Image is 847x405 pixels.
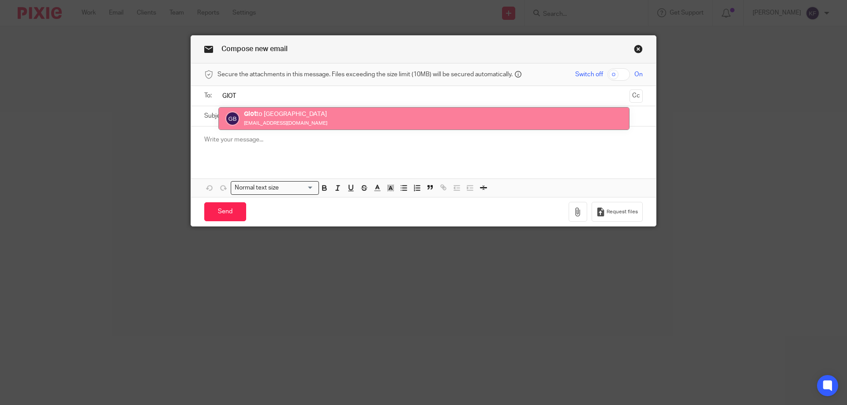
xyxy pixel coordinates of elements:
div: Search for option [231,181,319,195]
span: Compose new email [221,45,288,52]
label: To: [204,91,214,100]
a: Close this dialog window [634,45,643,56]
input: Search for option [282,183,314,193]
button: Request files [592,202,643,222]
div: to [GEOGRAPHIC_DATA] [244,110,327,119]
input: Send [204,202,246,221]
span: Secure the attachments in this message. Files exceeding the size limit (10MB) will be secured aut... [217,70,513,79]
label: Subject: [204,111,227,120]
em: Giot [244,111,256,117]
img: svg%3E [225,111,240,126]
span: Switch off [575,70,603,79]
span: Request files [607,208,638,216]
button: Cc [630,89,643,103]
span: On [634,70,643,79]
small: [EMAIL_ADDRESS][DOMAIN_NAME] [244,121,327,126]
span: Normal text size [233,183,281,193]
